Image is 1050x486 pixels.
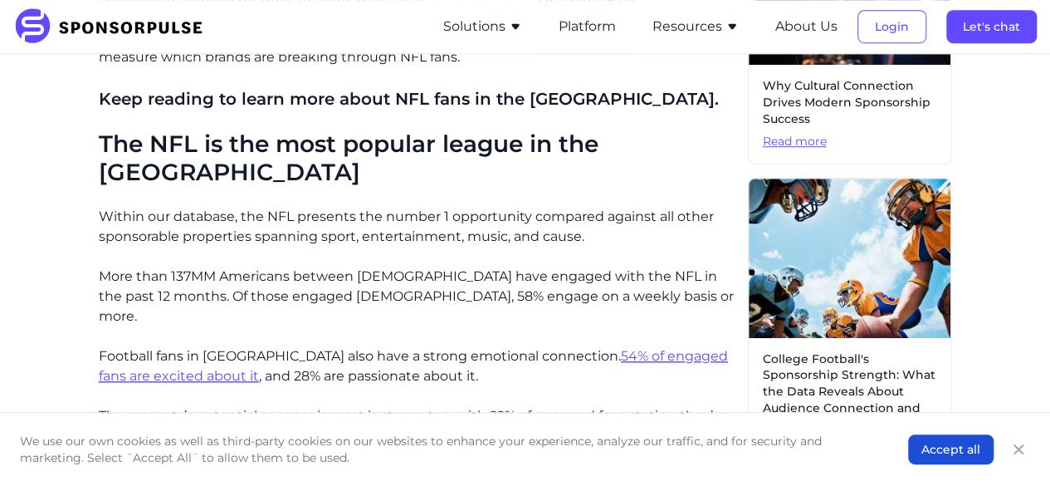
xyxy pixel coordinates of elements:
[749,179,950,338] img: Getty Images courtesy of Unsplash
[99,207,735,247] p: Within our database, the NFL presents the number 1 opportunity compared against all other sponsor...
[775,19,838,34] a: About Us
[762,134,937,150] span: Read more
[99,348,728,384] a: 54% of engaged fans are excited about it
[775,17,838,37] button: About Us
[652,17,739,37] button: Resources
[762,78,937,127] span: Why Cultural Connection Drives Modern Sponsorship Success
[13,8,215,45] img: SponsorPulse
[748,178,951,470] a: College Football's Sponsorship Strength: What the Data Reveals About Audience Connection and Bran...
[967,406,1050,486] iframe: Chat Widget
[762,351,937,433] span: College Football's Sponsorship Strength: What the Data Reveals About Audience Connection and Bran...
[946,19,1037,34] a: Let's chat
[857,19,926,34] a: Login
[857,10,926,43] button: Login
[99,346,735,386] p: Football fans in [GEOGRAPHIC_DATA] also have a strong emotional connection. , and 28% are passion...
[20,433,875,466] p: We use our own cookies as well as third-party cookies on our websites to enhance your experience,...
[559,19,616,34] a: Platform
[559,17,616,37] button: Platform
[946,10,1037,43] button: Let's chat
[99,406,735,466] p: The property’s potential sponsor impact is strong too, with 22% of engaged fans stating they’re m...
[443,17,522,37] button: Solutions
[99,130,735,186] h2: The NFL is the most popular league in the [GEOGRAPHIC_DATA]
[99,267,735,326] p: More than 137MM Americans between [DEMOGRAPHIC_DATA] have engaged with the NFL in the past 12 mon...
[99,89,719,109] span: Keep reading to learn more about NFL fans in the [GEOGRAPHIC_DATA].
[908,434,994,464] button: Accept all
